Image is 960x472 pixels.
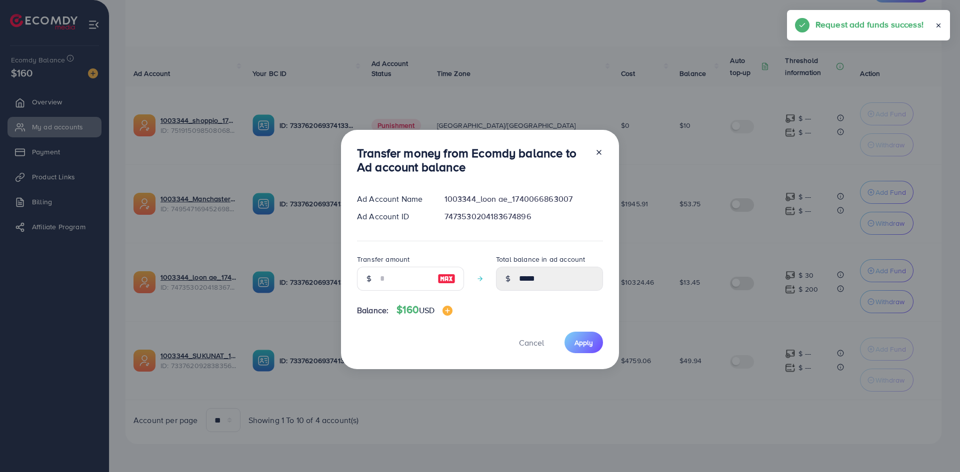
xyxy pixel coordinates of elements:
[574,338,593,348] span: Apply
[349,211,436,222] div: Ad Account ID
[442,306,452,316] img: image
[564,332,603,353] button: Apply
[357,305,388,316] span: Balance:
[496,254,585,264] label: Total balance in ad account
[419,305,434,316] span: USD
[815,18,923,31] h5: Request add funds success!
[357,254,409,264] label: Transfer amount
[519,337,544,348] span: Cancel
[357,146,587,175] h3: Transfer money from Ecomdy balance to Ad account balance
[349,193,436,205] div: Ad Account Name
[437,273,455,285] img: image
[917,427,952,465] iframe: Chat
[506,332,556,353] button: Cancel
[436,211,611,222] div: 7473530204183674896
[436,193,611,205] div: 1003344_loon ae_1740066863007
[396,304,452,316] h4: $160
